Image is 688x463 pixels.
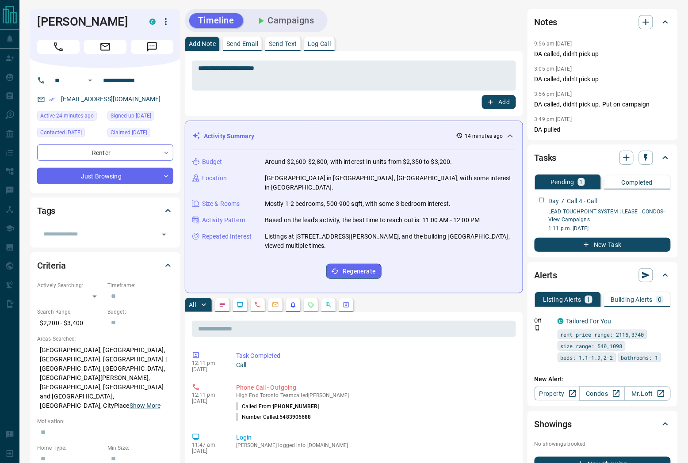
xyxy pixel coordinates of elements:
[236,361,512,370] p: Call
[236,351,512,361] p: Task Completed
[37,335,173,343] p: Areas Searched:
[265,174,516,192] p: [GEOGRAPHIC_DATA] in [GEOGRAPHIC_DATA], [GEOGRAPHIC_DATA], with some interest in [GEOGRAPHIC_DATA].
[290,301,297,308] svg: Listing Alerts
[111,111,151,120] span: Signed up [DATE]
[107,128,173,140] div: Thu Sep 11 2025
[192,366,223,372] p: [DATE]
[37,204,55,218] h2: Tags
[543,296,582,303] p: Listing Alerts
[192,398,223,404] p: [DATE]
[280,414,311,420] span: 5483906688
[37,144,173,161] div: Renter
[37,15,136,29] h1: [PERSON_NAME]
[566,318,612,325] a: Tailored For You
[254,301,261,308] svg: Calls
[535,75,671,84] p: DA called, didn't pick up
[202,157,222,167] p: Budget
[558,318,564,324] div: condos.ca
[658,296,661,303] p: 0
[535,49,671,59] p: DA called, didn't pick up
[535,414,671,435] div: Showings
[587,296,590,303] p: 1
[535,100,671,109] p: DA called, didn't pick up. Put on campaign
[561,330,644,339] span: rent price range: 2115,3740
[37,316,103,330] p: $2,200 - $3,400
[131,40,173,54] span: Message
[611,296,653,303] p: Building Alerts
[247,13,323,28] button: Campaigns
[85,75,96,86] button: Open
[580,387,625,401] a: Condos
[61,95,161,102] a: [EMAIL_ADDRESS][DOMAIN_NAME]
[202,232,252,241] p: Repeated Interest
[535,440,671,448] p: No showings booked
[40,111,94,120] span: Active 24 minutes ago
[535,116,572,122] p: 3:49 pm [DATE]
[37,168,173,184] div: Just Browsing
[535,11,671,33] div: Notes
[535,91,572,97] p: 3:56 pm [DATE]
[265,199,451,209] p: Mostly 1-2 bedrooms, 500-900 sqft, with some 3-bedroom interest.
[107,111,173,123] div: Thu Sep 11 2025
[107,444,173,452] p: Min Size:
[535,317,552,325] p: Off
[535,325,541,331] svg: Push Notification Only
[192,360,223,366] p: 12:11 pm
[625,387,670,401] a: Mr.Loft
[236,433,512,442] p: Login
[308,41,331,47] p: Log Call
[84,40,126,54] span: Email
[561,353,613,362] span: beds: 1.1-1.9,2-2
[37,417,173,425] p: Motivation:
[580,179,583,185] p: 1
[307,301,314,308] svg: Requests
[202,216,245,225] p: Activity Pattern
[130,401,161,410] button: Show More
[189,302,196,308] p: All
[549,209,665,223] a: LEAD TOUCHPOINT SYSTEM | LEASE | CONDOS- View Campaigns
[37,444,103,452] p: Home Type:
[535,151,557,165] h2: Tasks
[273,403,319,410] span: [PHONE_NUMBER]
[111,128,147,137] span: Claimed [DATE]
[49,96,55,102] svg: Email Verified
[535,417,572,431] h2: Showings
[325,301,332,308] svg: Opportunities
[535,265,671,286] div: Alerts
[37,281,103,289] p: Actively Searching:
[272,301,279,308] svg: Emails
[549,224,671,232] p: 1:11 p.m. [DATE]
[236,442,512,448] p: [PERSON_NAME] logged into [DOMAIN_NAME]
[237,301,244,308] svg: Lead Browsing Activity
[204,132,254,141] p: Activity Summary
[236,383,512,392] p: Phone Call - Outgoing
[202,174,227,183] p: Location
[37,111,103,123] div: Tue Sep 16 2025
[37,128,103,140] div: Sat Sep 13 2025
[265,232,516,250] p: Listings at [STREET_ADDRESS][PERSON_NAME], and the building [GEOGRAPHIC_DATA], viewed multiple ti...
[535,66,572,72] p: 3:05 pm [DATE]
[158,228,170,241] button: Open
[37,343,173,413] p: [GEOGRAPHIC_DATA], [GEOGRAPHIC_DATA], [GEOGRAPHIC_DATA], [GEOGRAPHIC_DATA] | [GEOGRAPHIC_DATA], [...
[622,179,653,186] p: Completed
[535,15,558,29] h2: Notes
[535,387,580,401] a: Property
[37,200,173,221] div: Tags
[535,125,671,134] p: DA pulled
[149,19,156,25] div: condos.ca
[482,95,516,109] button: Add
[535,41,572,47] p: 9:56 am [DATE]
[621,353,658,362] span: bathrooms: 1
[37,308,103,316] p: Search Range:
[550,179,574,185] p: Pending
[343,301,350,308] svg: Agent Actions
[549,197,598,206] p: Day 7: Call 4 - Call
[236,392,512,398] p: High End Toronto Team called [PERSON_NAME]
[189,41,216,47] p: Add Note
[192,442,223,448] p: 11:47 am
[226,41,258,47] p: Send Email
[37,258,66,273] h2: Criteria
[192,128,516,144] div: Activity Summary14 minutes ago
[192,392,223,398] p: 12:11 pm
[326,264,382,279] button: Regenerate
